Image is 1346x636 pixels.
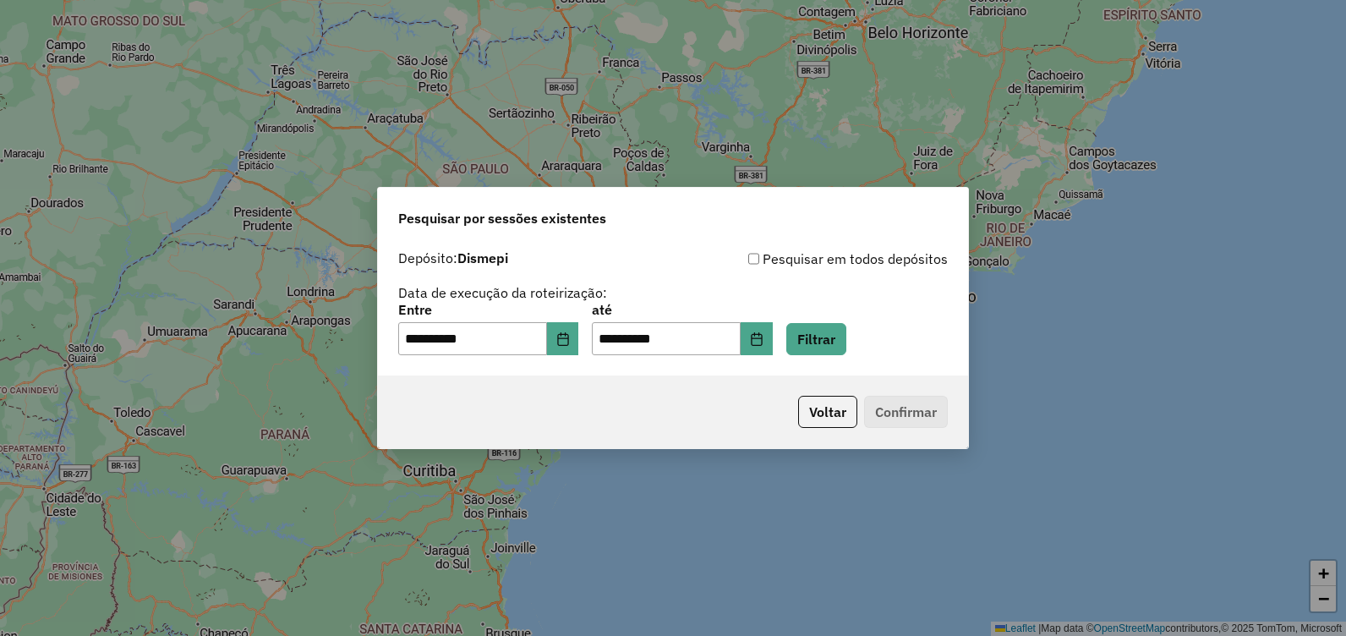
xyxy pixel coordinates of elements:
[592,299,772,320] label: até
[398,299,578,320] label: Entre
[457,249,508,266] strong: Dismepi
[786,323,846,355] button: Filtrar
[741,322,773,356] button: Choose Date
[398,208,606,228] span: Pesquisar por sessões existentes
[547,322,579,356] button: Choose Date
[398,248,508,268] label: Depósito:
[673,249,948,269] div: Pesquisar em todos depósitos
[398,282,607,303] label: Data de execução da roteirização:
[798,396,857,428] button: Voltar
